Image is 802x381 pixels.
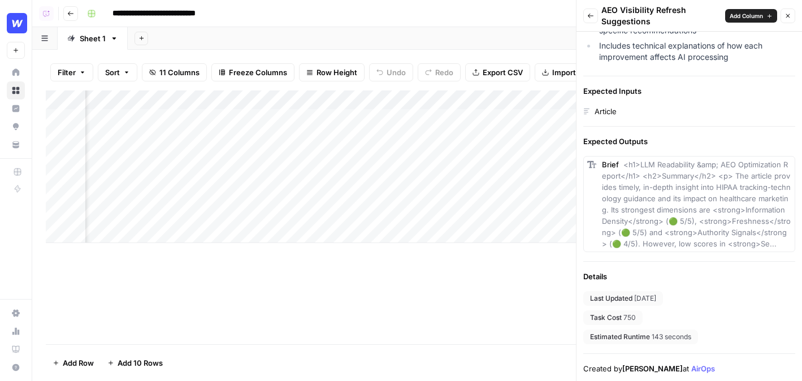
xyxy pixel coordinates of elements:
span: 11 Columns [159,67,200,78]
div: Sheet 1 [80,33,106,44]
button: 11 Columns [142,63,207,81]
span: [DATE] [634,293,656,304]
a: Insights [7,99,25,118]
button: Sort [98,63,137,81]
button: Filter [50,63,93,81]
div: Details [583,271,795,282]
span: Undo [387,67,406,78]
button: Help + Support [7,358,25,376]
li: Includes technical explanations of how each improvement affects AI processing [596,40,795,63]
span: Estimated Runtime [590,332,650,342]
button: Add Column [725,9,777,23]
button: Add Row [46,354,101,372]
span: Task Cost [590,313,622,323]
button: Row Height [299,63,365,81]
span: Freeze Columns [229,67,287,78]
a: Your Data [7,136,25,154]
a: Sheet 1 [58,27,128,50]
button: Workspace: Webflow [7,9,25,37]
span: <h1>LLM Readability &amp; AEO Optimization Report</h1> <h2>Summary</h2> <p> The article provides ... [602,160,791,248]
button: Export CSV [465,63,530,81]
span: 143 seconds [652,332,691,342]
div: Article [595,106,617,117]
a: Usage [7,322,25,340]
span: Add Row [63,357,94,369]
span: Redo [435,67,453,78]
a: Opportunities [7,118,25,136]
span: Import CSV [552,67,593,78]
span: 750 [623,313,636,323]
span: Last Updated [590,293,632,304]
a: Browse [7,81,25,99]
a: Home [7,63,25,81]
div: Expected Inputs [583,85,795,97]
span: Export CSV [483,67,523,78]
span: Brief [602,160,619,169]
span: Filter [58,67,76,78]
img: Webflow Logo [7,13,27,33]
span: Row Height [317,67,357,78]
div: Created by at [583,363,795,374]
div: Expected Outputs [583,136,795,147]
span: Sort [105,67,120,78]
span: [PERSON_NAME] [622,364,683,373]
button: Undo [369,63,413,81]
a: AirOps [691,364,715,373]
button: Import CSV [535,63,600,81]
span: Add Column [730,11,763,20]
button: Redo [418,63,461,81]
a: Learning Hub [7,340,25,358]
span: Add 10 Rows [118,357,163,369]
button: Add 10 Rows [101,354,170,372]
a: Settings [7,304,25,322]
button: Freeze Columns [211,63,294,81]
